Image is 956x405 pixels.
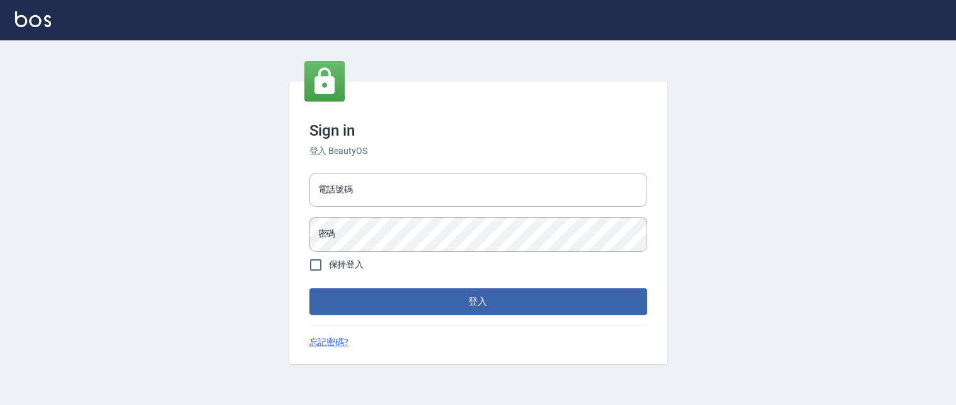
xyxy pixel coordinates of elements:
img: Logo [15,11,51,27]
h6: 登入 BeautyOS [309,144,647,158]
h3: Sign in [309,122,647,139]
button: 登入 [309,288,647,315]
a: 忘記密碼? [309,336,349,349]
span: 保持登入 [329,258,364,271]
